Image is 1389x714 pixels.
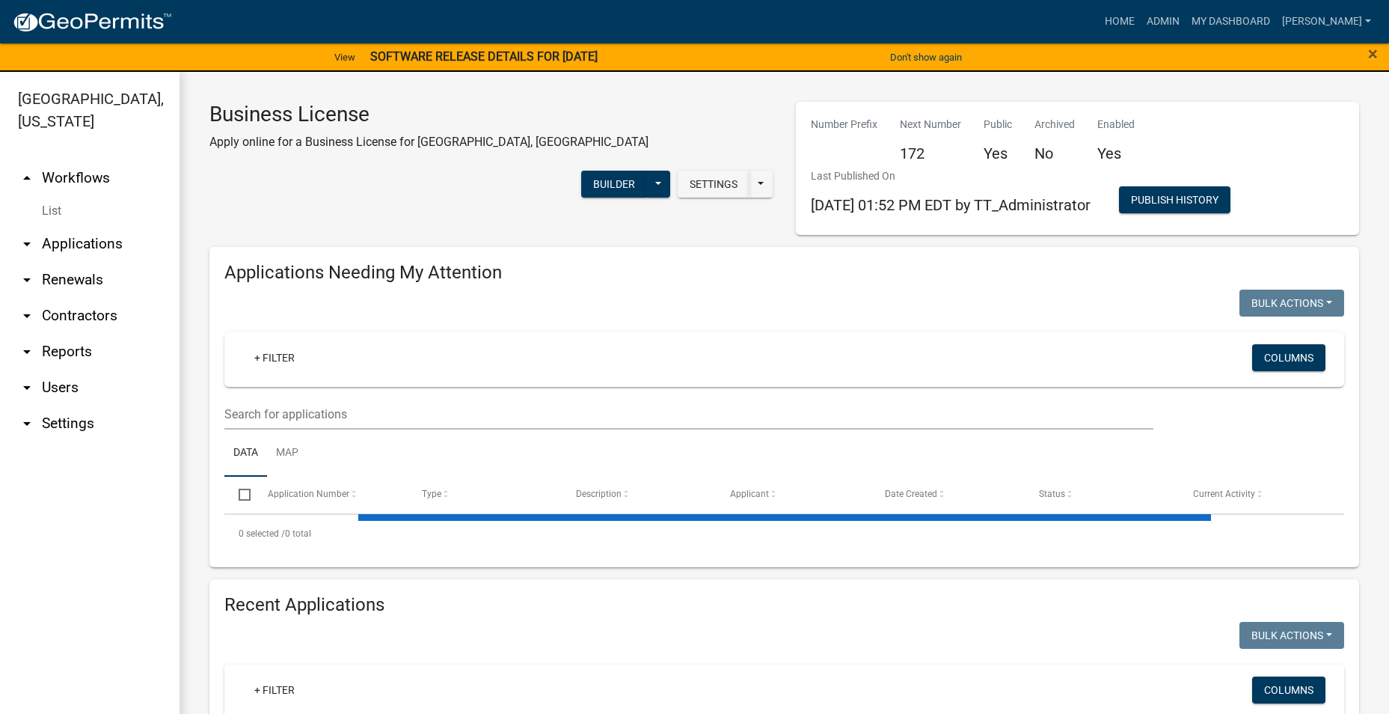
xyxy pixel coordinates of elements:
[224,477,253,513] datatable-header-cell: Select
[1252,344,1325,371] button: Columns
[811,117,877,132] p: Number Prefix
[1186,7,1276,36] a: My Dashboard
[18,235,36,253] i: arrow_drop_down
[267,430,307,477] a: Map
[1368,45,1378,63] button: Close
[224,430,267,477] a: Data
[1368,43,1378,64] span: ×
[1034,117,1075,132] p: Archived
[1097,117,1135,132] p: Enabled
[562,477,716,513] datatable-header-cell: Description
[18,343,36,361] i: arrow_drop_down
[984,117,1012,132] p: Public
[18,307,36,325] i: arrow_drop_down
[716,477,870,513] datatable-header-cell: Applicant
[1034,144,1075,162] h5: No
[1193,489,1255,499] span: Current Activity
[1141,7,1186,36] a: Admin
[1039,489,1065,499] span: Status
[900,117,961,132] p: Next Number
[885,489,937,499] span: Date Created
[224,515,1344,552] div: 0 total
[370,49,598,64] strong: SOFTWARE RELEASE DETAILS FOR [DATE]
[1276,7,1377,36] a: [PERSON_NAME]
[1025,477,1179,513] datatable-header-cell: Status
[224,262,1344,284] h4: Applications Needing My Attention
[253,477,407,513] datatable-header-cell: Application Number
[678,171,749,198] button: Settings
[18,271,36,289] i: arrow_drop_down
[581,171,647,198] button: Builder
[576,489,622,499] span: Description
[1239,622,1344,649] button: Bulk Actions
[1119,195,1230,207] wm-modal-confirm: Workflow Publish History
[239,528,285,539] span: 0 selected /
[268,489,349,499] span: Application Number
[1252,677,1325,704] button: Columns
[870,477,1024,513] datatable-header-cell: Date Created
[900,144,961,162] h5: 172
[1179,477,1333,513] datatable-header-cell: Current Activity
[811,196,1091,214] span: [DATE] 01:52 PM EDT by TT_Administrator
[209,102,648,127] h3: Business License
[18,415,36,433] i: arrow_drop_down
[730,489,769,499] span: Applicant
[224,399,1153,430] input: Search for applications
[242,344,307,371] a: + Filter
[1119,186,1230,213] button: Publish History
[422,489,441,499] span: Type
[984,144,1012,162] h5: Yes
[18,379,36,397] i: arrow_drop_down
[18,169,36,187] i: arrow_drop_up
[408,477,562,513] datatable-header-cell: Type
[1239,290,1344,317] button: Bulk Actions
[884,45,968,70] button: Don't show again
[242,677,307,704] a: + Filter
[224,594,1344,616] h4: Recent Applications
[811,168,1091,184] p: Last Published On
[1097,144,1135,162] h5: Yes
[328,45,361,70] a: View
[1099,7,1141,36] a: Home
[209,133,648,151] p: Apply online for a Business License for [GEOGRAPHIC_DATA], [GEOGRAPHIC_DATA]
